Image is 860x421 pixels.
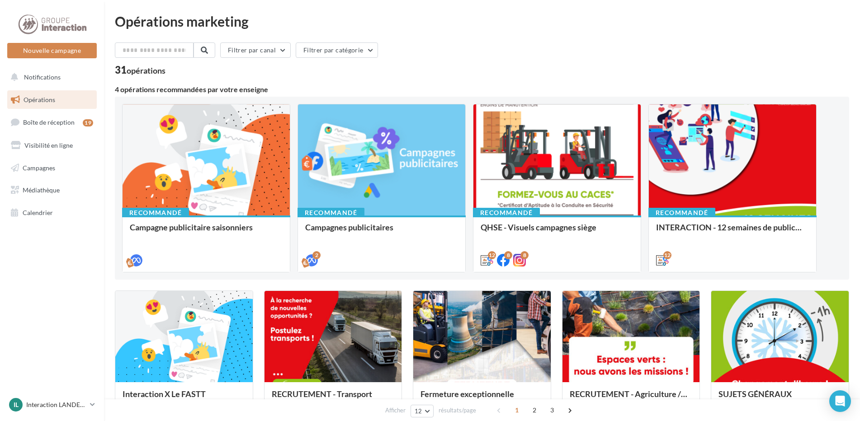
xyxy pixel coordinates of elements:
[24,73,61,81] span: Notifications
[312,251,321,259] div: 2
[718,389,841,407] div: SUJETS GÉNÉRAUX
[123,389,246,407] div: Interaction X Le FASTT
[5,181,99,200] a: Médiathèque
[439,406,476,415] span: résultats/page
[5,90,99,109] a: Opérations
[527,403,542,417] span: 2
[656,223,809,241] div: INTERACTION - 12 semaines de publication
[24,141,73,149] span: Visibilité en ligne
[411,405,434,417] button: 12
[385,406,406,415] span: Afficher
[829,390,851,412] div: Open Intercom Messenger
[130,223,283,241] div: Campagne publicitaire saisonniers
[272,389,395,407] div: RECRUTEMENT - Transport
[570,389,693,407] div: RECRUTEMENT - Agriculture / Espaces verts
[5,203,99,222] a: Calendrier
[14,400,19,409] span: IL
[122,208,189,218] div: Recommandé
[115,86,849,93] div: 4 opérations recommandées par votre enseigne
[5,159,99,178] a: Campagnes
[127,66,165,75] div: opérations
[520,251,529,259] div: 8
[5,136,99,155] a: Visibilité en ligne
[26,400,86,409] p: Interaction LANDERNEAU
[421,389,543,407] div: Fermeture exceptionnelle
[115,14,849,28] div: Opérations marketing
[5,112,99,132] a: Boîte de réception19
[5,68,95,87] button: Notifications
[7,396,97,413] a: IL Interaction LANDERNEAU
[648,208,715,218] div: Recommandé
[488,251,496,259] div: 12
[7,43,97,58] button: Nouvelle campagne
[504,251,512,259] div: 8
[23,209,53,216] span: Calendrier
[473,208,540,218] div: Recommandé
[23,118,75,126] span: Boîte de réception
[83,119,93,126] div: 19
[510,403,524,417] span: 1
[415,407,422,415] span: 12
[305,223,458,241] div: Campagnes publicitaires
[23,186,60,194] span: Médiathèque
[545,403,559,417] span: 3
[296,42,378,58] button: Filtrer par catégorie
[24,96,55,103] span: Opérations
[298,208,364,218] div: Recommandé
[220,42,291,58] button: Filtrer par canal
[663,251,671,259] div: 12
[481,223,633,241] div: QHSE - Visuels campagnes siège
[115,65,165,75] div: 31
[23,164,55,171] span: Campagnes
